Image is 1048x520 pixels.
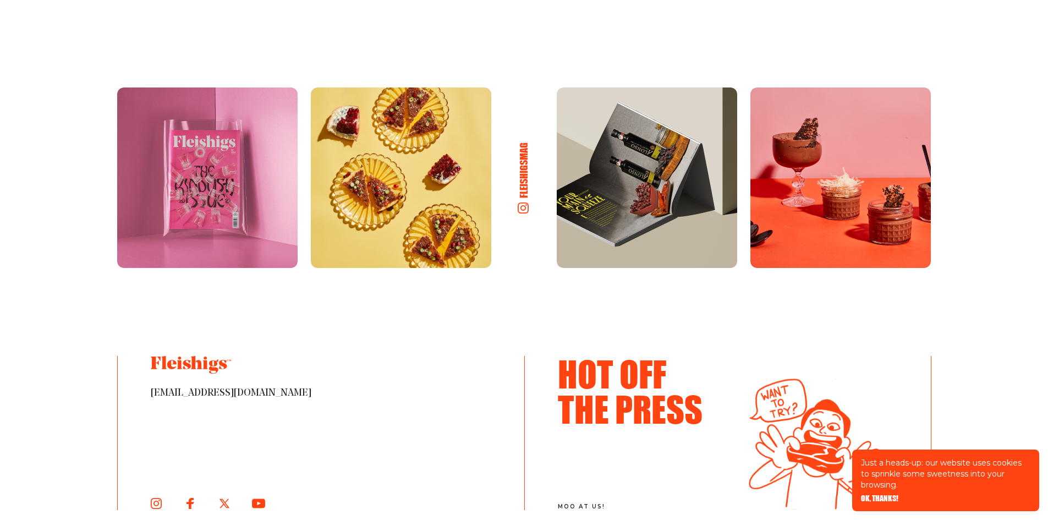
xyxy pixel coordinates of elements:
[861,495,898,502] button: OK, THANKS!
[861,457,1030,490] p: Just a heads-up: our website uses cookies to sprinkle some sweetness into your browsing.
[311,87,491,268] img: Instagram Photo 2
[750,87,931,268] img: Instagram Photo 4
[558,356,717,426] h3: Hot Off The Press
[504,129,543,227] a: fleishigsmag
[151,387,491,400] span: [EMAIL_ADDRESS][DOMAIN_NAME]
[558,503,723,510] span: moo at us!
[518,143,530,198] h6: fleishigsmag
[557,87,737,268] img: Instagram Photo 3
[117,87,298,268] img: Instagram Photo 1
